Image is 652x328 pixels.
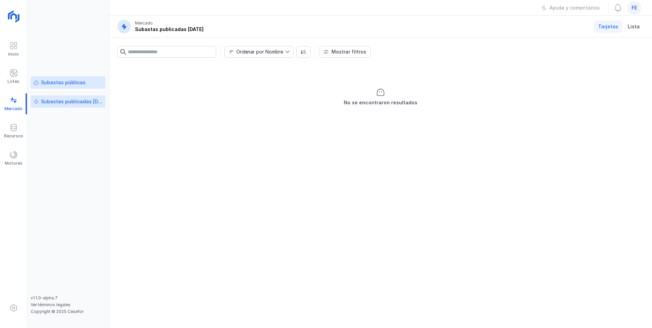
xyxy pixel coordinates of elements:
[135,26,204,33] div: Subastas publicadas [DATE]
[31,295,105,301] div: v1.1.0-alpha.7
[4,133,23,139] div: Recursos
[549,4,600,11] div: Ayuda y comentarios
[8,51,19,57] div: Inicio
[225,46,285,57] span: Nombre
[41,98,103,105] div: Subastas publicadas [DATE]
[5,8,22,25] img: logoRight.svg
[31,95,105,108] a: Subastas publicadas [DATE]
[31,76,105,89] a: Subastas públicas
[624,20,644,33] a: Lista
[598,23,618,30] span: Tarjetas
[632,4,637,11] span: fe
[344,99,417,106] div: No se encontraron resultados
[5,161,23,166] div: Motores
[31,309,105,314] div: Copyright © 2025 Cesefor
[628,23,640,30] span: Lista
[135,20,153,26] div: Mercado
[537,2,604,14] button: Ayuda y comentarios
[8,79,19,84] div: Lotes
[41,79,86,86] div: Subastas públicas
[594,20,622,33] a: Tarjetas
[331,48,366,55] div: Mostrar filtros
[31,302,71,307] a: Ver términos legales
[319,46,371,58] button: Mostrar filtros
[236,49,283,54] div: Ordenar por Nombre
